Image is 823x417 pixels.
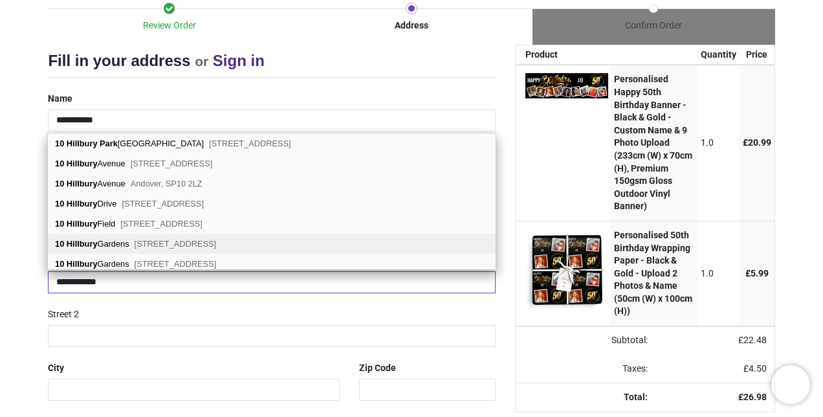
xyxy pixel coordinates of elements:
[67,159,98,168] b: Hillbury
[195,54,208,69] small: or
[55,159,64,168] b: 10
[48,133,496,270] div: address list
[48,234,496,254] div: Gardens
[743,392,767,402] span: 26.98
[135,259,217,269] span: [STREET_ADDRESS]
[738,392,767,402] strong: £
[48,194,496,214] div: Drive
[135,239,217,249] span: [STREET_ADDRESS]
[55,239,64,249] b: 10
[48,304,79,326] label: Street 2
[359,357,396,379] label: Zip Code
[55,219,64,229] b: 10
[749,363,767,374] span: 4.50
[743,335,767,345] span: 22.48
[48,357,64,379] label: City
[532,19,774,32] div: Confirm Order
[48,214,496,234] div: Field
[48,19,290,32] div: Review Order
[771,365,810,404] iframe: Brevo live chat
[67,179,98,188] b: Hillbury
[67,259,98,269] b: Hillbury
[100,139,118,148] b: Park
[614,74,692,211] strong: Personalised Happy 50th Birthday Banner - Black & Gold - Custom Name & 9 Photo Upload (233cm (W) ...
[120,219,203,229] span: [STREET_ADDRESS]
[48,254,496,273] div: Gardens
[624,392,648,402] strong: Total:
[701,137,736,150] div: 1.0
[48,52,190,69] span: Fill in your address
[48,88,72,110] label: Name
[131,179,203,188] span: Andover, SP10 2LZ
[701,267,736,280] div: 1.0
[525,229,608,312] img: xYK3uy+3R0fAAAAAElFTkSuQmCC
[67,139,98,148] b: Hillbury
[209,139,291,148] span: [STREET_ADDRESS]
[697,45,740,65] th: Quantity
[745,268,769,278] span: £
[516,355,655,383] td: Taxes:
[743,137,771,148] span: £
[67,199,98,208] b: Hillbury
[55,199,64,208] b: 10
[614,230,692,317] strong: Personalised 50th Birthday Wrapping Paper - Black & Gold - Upload 2 Photos & Name (50cm (W) x 100...
[48,153,496,174] div: Avenue
[516,326,655,355] td: Subtotal:
[743,363,767,374] span: £
[213,52,265,69] a: Sign in
[48,174,496,194] div: Avenue
[48,133,496,153] div: [GEOGRAPHIC_DATA]
[55,139,64,148] b: 10
[67,239,98,249] b: Hillbury
[55,179,64,188] b: 10
[55,259,64,269] b: 10
[67,219,98,229] b: Hillbury
[131,159,213,168] span: [STREET_ADDRESS]
[751,268,769,278] span: 5.99
[516,45,611,65] th: Product
[738,335,767,345] span: £
[122,199,204,208] span: [STREET_ADDRESS]
[291,19,532,32] div: Address
[740,45,774,65] th: Price
[525,73,608,98] img: B2i0UVRPlAvtAAAAAElFTkSuQmCC
[748,137,771,148] span: 20.99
